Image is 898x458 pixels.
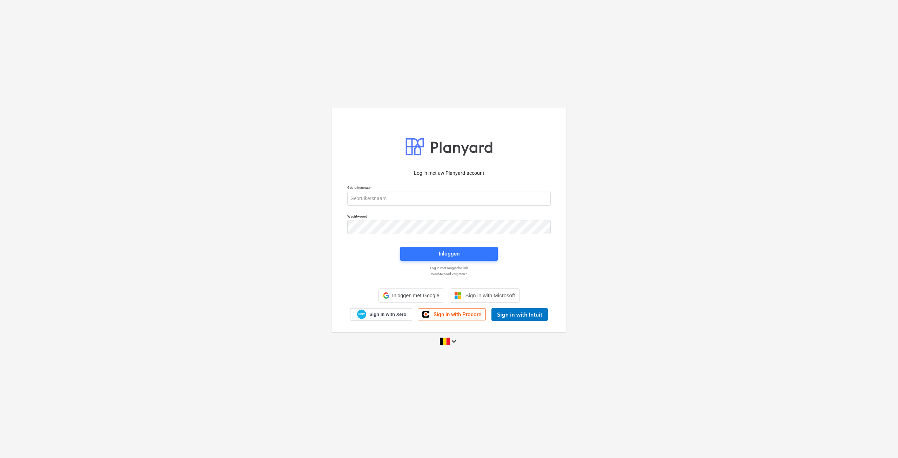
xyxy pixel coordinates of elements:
a: Sign in with Xero [350,308,413,320]
span: Sign in with Procore [434,311,481,318]
div: Inloggen [439,249,460,258]
button: Inloggen [400,247,498,261]
img: Xero logo [357,310,366,319]
span: Inloggen met Google [392,293,440,298]
a: Sign in with Procore [418,308,486,320]
p: Gebruikersnaam [347,185,551,191]
span: Sign in with Microsoft [465,292,515,298]
img: Microsoft logo [454,292,461,299]
p: Wachtwoord [347,214,551,220]
i: keyboard_arrow_down [450,337,458,346]
span: Sign in with Xero [369,311,406,318]
a: Log in met magische link [344,266,554,270]
input: Gebruikersnaam [347,192,551,206]
div: Inloggen met Google [378,288,444,303]
a: Wachtwoord vergeten? [344,272,554,276]
p: Log in met uw Planyard-account [347,170,551,177]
